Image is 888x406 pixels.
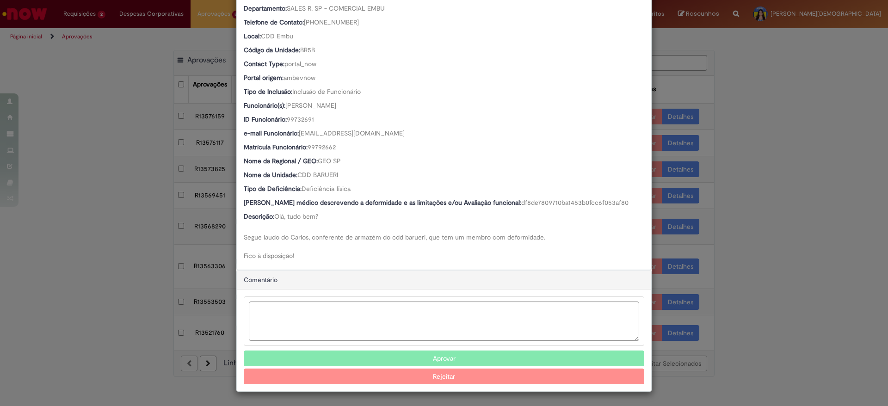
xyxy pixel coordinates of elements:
[244,46,300,54] b: Código da Unidade:
[244,276,277,284] span: Comentário
[299,129,405,137] span: [EMAIL_ADDRESS][DOMAIN_NAME]
[244,157,318,165] b: Nome da Regional / GEO:
[302,185,351,193] span: Deficiência física
[244,369,644,384] button: Rejeitar
[318,157,341,165] span: GEO SP
[284,60,316,68] span: portal_now
[304,18,359,26] span: [PHONE_NUMBER]
[261,32,293,40] span: CDD Embu
[244,198,521,207] b: [PERSON_NAME] médico descrevendo a deformidade e as limitações e/ou Avaliação funcional:
[244,212,545,260] span: Olá, tudo bem? Segue laudo do Carlos, conferente de armazém do cdd barueri, que tem um membro com...
[244,18,304,26] b: Telefone de Contato:
[287,115,314,123] span: 99732691
[244,115,287,123] b: ID Funcionário:
[244,351,644,366] button: Aprovar
[308,143,336,151] span: 99792662
[244,87,292,96] b: Tipo de Inclusão:
[244,171,297,179] b: Nome da Unidade:
[292,87,361,96] span: Inclusão de Funcionário
[285,101,336,110] span: [PERSON_NAME]
[244,60,284,68] b: Contact Type:
[244,212,274,221] b: Descrição:
[300,46,315,54] span: BR5B
[244,32,261,40] b: Local:
[284,74,315,82] span: ambevnow
[297,171,338,179] span: CDD BARUERI
[244,143,308,151] b: Matrícula Funcionário:
[244,101,285,110] b: Funcionário(s):
[244,185,302,193] b: Tipo de Deficiência:
[287,4,385,12] span: SALES R. SP - COMERCIAL EMBU
[244,4,287,12] b: Departamento:
[244,129,299,137] b: e-mail Funcionário:
[244,74,284,82] b: Portal origem:
[521,198,629,207] span: df8de7809710ba1453b0fcc6f053af80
